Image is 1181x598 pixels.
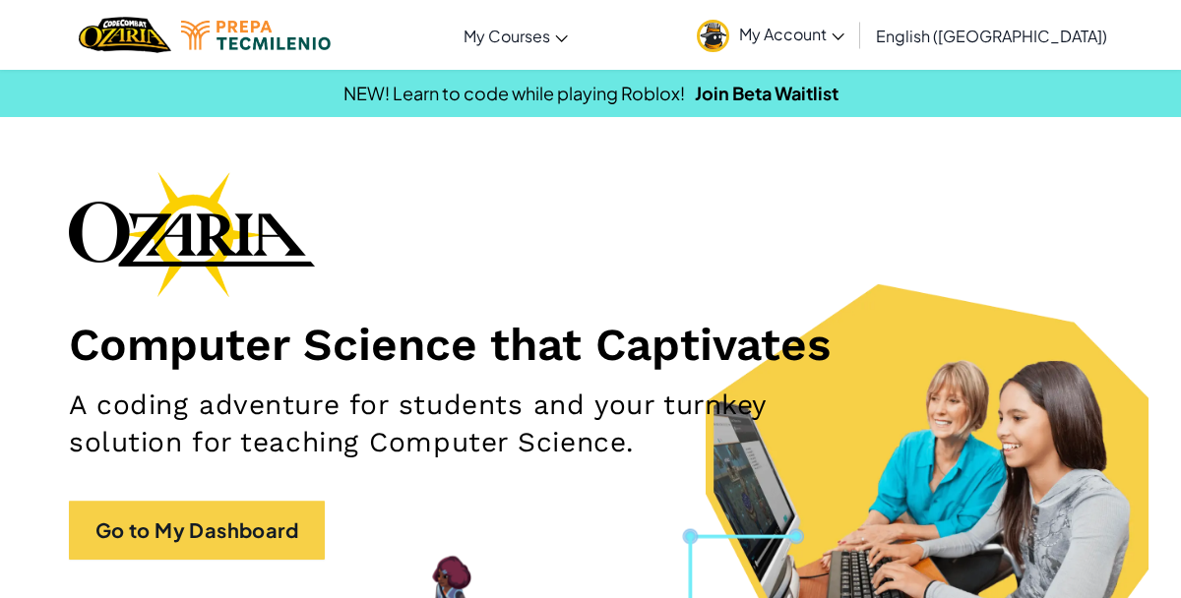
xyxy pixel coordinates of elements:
[464,26,550,46] span: My Courses
[69,501,325,560] a: Go to My Dashboard
[687,4,854,66] a: My Account
[876,26,1107,46] span: English ([GEOGRAPHIC_DATA])
[739,24,844,44] span: My Account
[79,15,170,55] img: Home
[69,317,1112,372] h1: Computer Science that Captivates
[69,171,315,297] img: Ozaria branding logo
[697,20,729,52] img: avatar
[454,9,578,62] a: My Courses
[695,82,839,104] a: Join Beta Waitlist
[866,9,1117,62] a: English ([GEOGRAPHIC_DATA])
[343,82,685,104] span: NEW! Learn to code while playing Roblox!
[181,21,331,50] img: Tecmilenio logo
[69,387,768,461] h2: A coding adventure for students and your turnkey solution for teaching Computer Science.
[79,15,170,55] a: Ozaria by CodeCombat logo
